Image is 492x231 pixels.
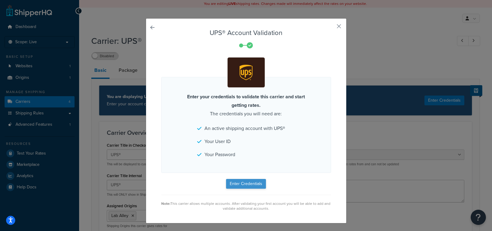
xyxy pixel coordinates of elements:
[162,201,171,206] strong: Note:
[179,93,313,118] p: The credentials you will need are:
[187,93,305,109] strong: Enter your credentials to validate this carrier and start getting rates.
[197,150,295,159] li: Your Password
[229,58,263,86] img: UPS®
[161,201,331,211] div: This carrier allows multiple accounts. After validating your first account you will be able to ad...
[226,179,266,189] button: Enter Credentials
[161,29,331,37] h3: UPS® Account Validation
[197,137,295,146] li: Your User ID
[197,124,295,133] li: An active shipping account with UPS®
